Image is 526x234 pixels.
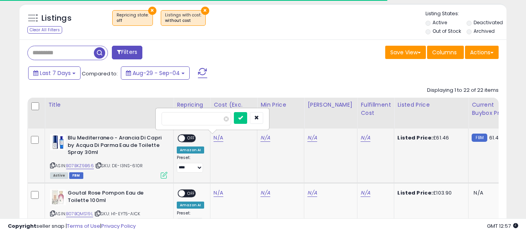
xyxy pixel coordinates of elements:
span: 61.42 [489,134,502,141]
div: off [117,18,149,23]
div: Preset: [177,211,204,228]
a: B07BQMS19L [66,211,93,217]
div: Listed Price [397,101,465,109]
div: without cost [165,18,201,23]
p: Listing States: [425,10,506,18]
span: Columns [432,48,457,56]
a: Privacy Policy [101,222,136,230]
b: Listed Price: [397,134,433,141]
a: N/A [307,134,317,142]
div: £61.46 [397,134,462,141]
span: All listings currently available for purchase on Amazon [50,172,68,179]
div: seller snap | | [8,223,136,230]
div: Clear All Filters [27,26,62,34]
b: Blu Mediterraneo - Arancia Di Capri by Acqua Di Parma Eau de Toilette Spray 30ml [68,134,163,158]
h5: Listings [41,13,72,24]
div: £103.90 [397,189,462,196]
button: Actions [465,46,499,59]
div: Min Price [260,101,301,109]
div: Preset: [177,155,204,173]
a: N/A [361,134,370,142]
div: Current Buybox Price [472,101,512,117]
div: Fulfillment Cost [361,101,391,117]
a: N/A [214,189,223,197]
div: Title [48,101,170,109]
a: N/A [307,189,317,197]
span: Aug-29 - Sep-04 [133,69,180,77]
span: Listings with cost : [165,12,201,24]
a: Terms of Use [67,222,100,230]
div: Cost (Exc. VAT) [214,101,254,117]
b: Goutal Rose Pompon Eau de Toilette 100ml [68,189,163,206]
button: Aug-29 - Sep-04 [121,66,190,80]
a: N/A [361,189,370,197]
button: Save View [385,46,426,59]
span: | SKU: DE-I3NS-610R [95,163,143,169]
span: Compared to: [82,70,118,77]
div: Repricing [177,101,207,109]
strong: Copyright [8,222,36,230]
span: FBM [69,172,83,179]
img: 411-TH31YLL._SL40_.jpg [50,134,66,150]
button: Columns [427,46,464,59]
a: B07BKZ9B66 [66,163,94,169]
div: Displaying 1 to 22 of 22 items [427,87,499,94]
label: Out of Stock [433,28,461,34]
label: Deactivated [474,19,503,26]
b: Listed Price: [397,189,433,196]
div: Amazon AI [177,202,204,209]
a: N/A [214,134,223,142]
span: | SKU: H1-EYT5-AICK [94,211,140,217]
span: 2025-09-12 12:57 GMT [487,222,518,230]
span: N/A [474,189,483,196]
span: OFF [185,135,197,142]
div: ASIN: [50,134,167,178]
div: ASIN: [50,189,167,226]
button: Last 7 Days [28,66,81,80]
button: × [148,7,156,15]
small: FBM [472,134,487,142]
a: N/A [260,134,270,142]
div: Amazon AI [177,146,204,154]
img: 51QYEOHHipL._SL40_.jpg [50,189,66,205]
div: [PERSON_NAME] [307,101,354,109]
span: Last 7 Days [40,69,71,77]
label: Archived [474,28,495,34]
button: Filters [112,46,142,59]
a: N/A [260,189,270,197]
span: OFF [185,190,197,197]
span: Repricing state : [117,12,149,24]
label: Active [433,19,447,26]
button: × [201,7,209,15]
